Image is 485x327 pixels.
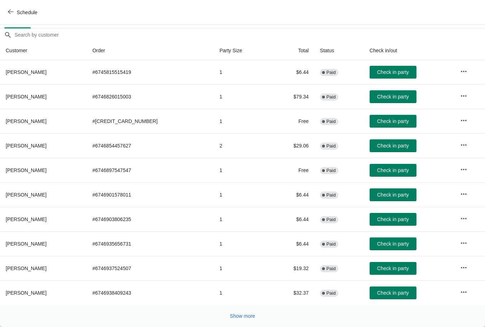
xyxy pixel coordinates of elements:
td: 1 [214,60,270,84]
button: Check in party [370,262,416,275]
td: $79.34 [270,84,314,109]
td: 1 [214,256,270,280]
span: Check in party [377,94,409,100]
button: Check in party [370,164,416,177]
button: Check in party [370,66,416,79]
td: 1 [214,231,270,256]
input: Search by customer [14,28,485,41]
td: # 6745815515419 [87,60,214,84]
span: Check in party [377,216,409,222]
th: Party Size [214,41,270,60]
td: # 6746937524507 [87,256,214,280]
span: [PERSON_NAME] [6,167,47,173]
span: Check in party [377,118,409,124]
th: Status [314,41,364,60]
td: # 6746938409243 [87,280,214,305]
span: [PERSON_NAME] [6,69,47,75]
span: Paid [326,168,336,173]
td: 2 [214,133,270,158]
button: Check in party [370,188,416,201]
td: # 6746903806235 [87,207,214,231]
button: Show more [227,310,258,322]
span: Paid [326,217,336,223]
span: [PERSON_NAME] [6,266,47,271]
span: [PERSON_NAME] [6,143,47,149]
th: Check in/out [364,41,454,60]
td: $29.06 [270,133,314,158]
span: [PERSON_NAME] [6,118,47,124]
span: [PERSON_NAME] [6,94,47,100]
td: 1 [214,109,270,133]
button: Check in party [370,213,416,226]
td: $32.37 [270,280,314,305]
td: # 6746935656731 [87,231,214,256]
button: Check in party [370,139,416,152]
td: Free [270,158,314,182]
span: Paid [326,143,336,149]
td: 1 [214,84,270,109]
th: Total [270,41,314,60]
span: [PERSON_NAME] [6,241,47,247]
td: # 6746826015003 [87,84,214,109]
td: Free [270,109,314,133]
span: Show more [230,313,255,319]
span: Check in party [377,266,409,271]
span: Check in party [377,290,409,296]
td: # 6746897547547 [87,158,214,182]
button: Schedule [4,6,43,19]
button: Check in party [370,286,416,299]
span: Paid [326,241,336,247]
td: 1 [214,207,270,231]
span: [PERSON_NAME] [6,192,47,198]
span: Check in party [377,69,409,75]
td: 1 [214,182,270,207]
span: Paid [326,94,336,100]
span: Check in party [377,192,409,198]
span: Check in party [377,167,409,173]
td: # 6746901578011 [87,182,214,207]
td: $6.44 [270,182,314,207]
td: # 6746854457627 [87,133,214,158]
td: $6.44 [270,60,314,84]
td: $6.44 [270,231,314,256]
span: Check in party [377,241,409,247]
td: # [CREDIT_CARD_NUMBER] [87,109,214,133]
td: 1 [214,158,270,182]
td: 1 [214,280,270,305]
span: Paid [326,70,336,75]
span: Paid [326,192,336,198]
span: Paid [326,290,336,296]
button: Check in party [370,90,416,103]
span: [PERSON_NAME] [6,290,47,296]
span: Paid [326,119,336,124]
th: Order [87,41,214,60]
span: Check in party [377,143,409,149]
button: Check in party [370,115,416,128]
span: [PERSON_NAME] [6,216,47,222]
span: Paid [326,266,336,272]
button: Check in party [370,237,416,250]
td: $19.32 [270,256,314,280]
span: Schedule [17,10,37,15]
td: $6.44 [270,207,314,231]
